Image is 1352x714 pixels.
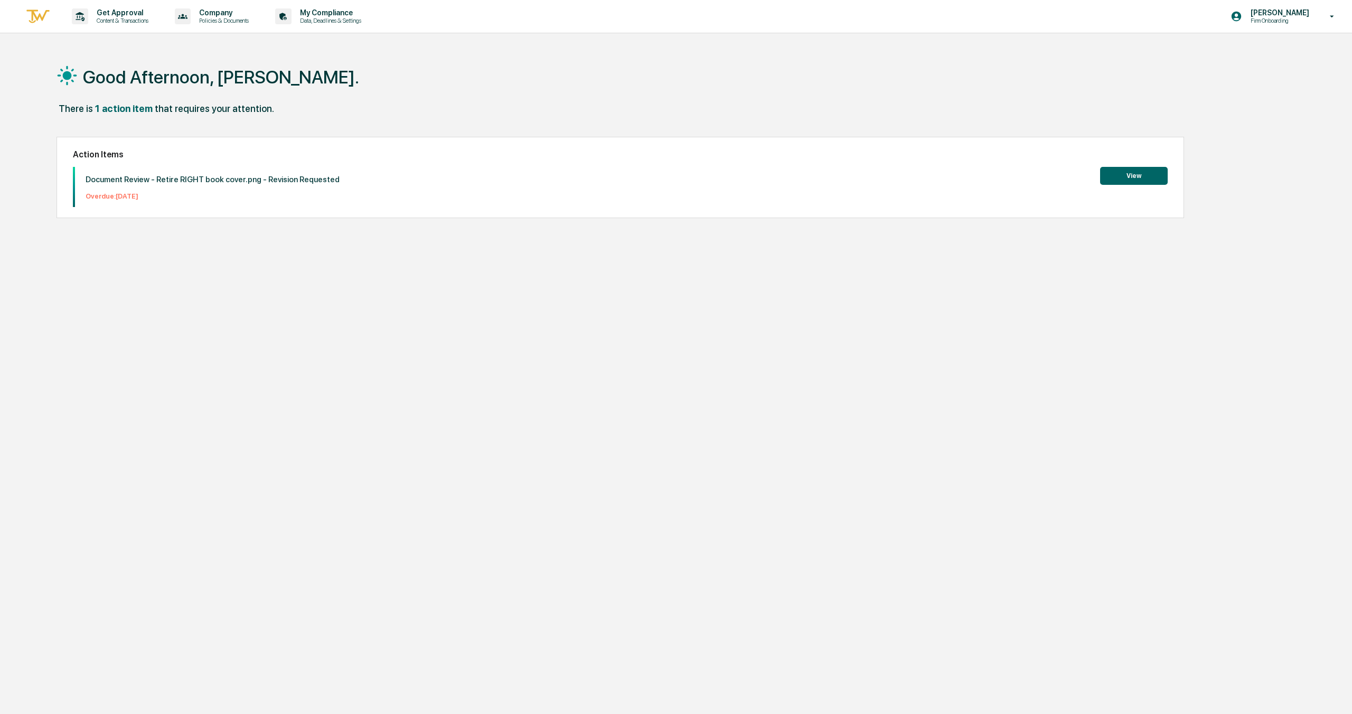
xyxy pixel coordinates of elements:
h2: Action Items [73,149,1168,159]
a: View [1100,170,1168,180]
button: View [1100,167,1168,185]
div: that requires your attention. [155,103,274,114]
p: Firm Onboarding [1242,17,1315,24]
p: Get Approval [88,8,154,17]
p: Data, Deadlines & Settings [292,17,367,24]
h1: Good Afternoon, [PERSON_NAME]. [83,67,359,88]
p: Policies & Documents [191,17,254,24]
img: logo [25,8,51,25]
p: Document Review - Retire RIGHT book cover.png - Revision Requested [86,175,340,184]
p: Overdue: [DATE] [86,192,340,200]
p: Company [191,8,254,17]
p: [PERSON_NAME] [1242,8,1315,17]
div: There is [59,103,93,114]
p: Content & Transactions [88,17,154,24]
p: My Compliance [292,8,367,17]
div: 1 action item [95,103,153,114]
